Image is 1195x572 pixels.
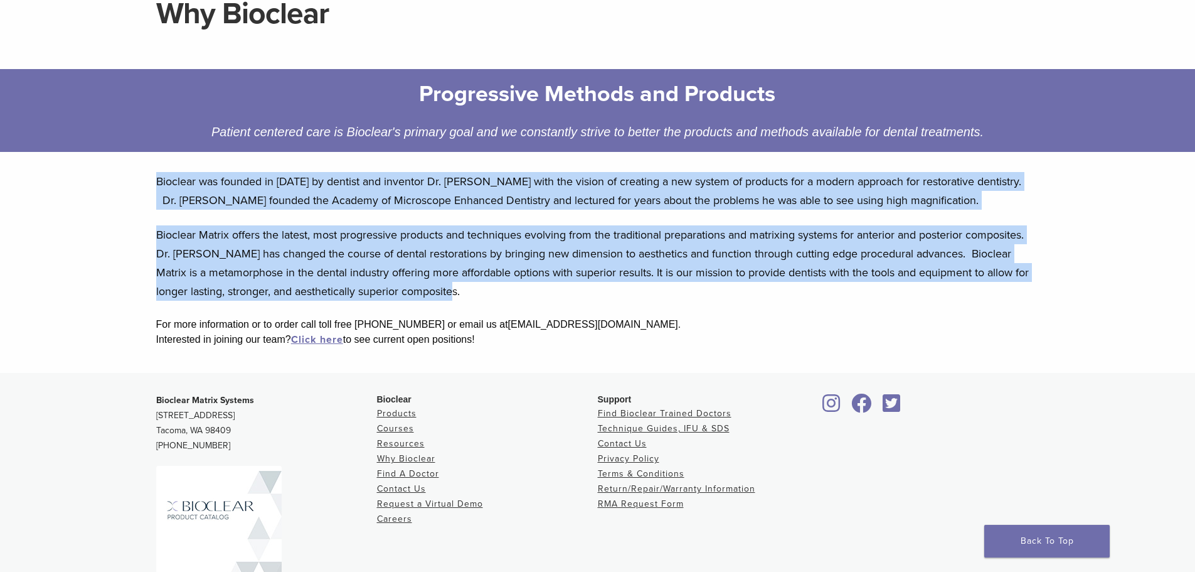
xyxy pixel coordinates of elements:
[819,401,845,414] a: Bioclear
[291,333,343,346] a: Click here
[598,438,647,449] a: Contact Us
[377,394,412,404] span: Bioclear
[209,79,987,109] h2: Progressive Methods and Products
[377,468,439,479] a: Find A Doctor
[377,483,426,494] a: Contact Us
[156,395,254,406] strong: Bioclear Matrix Systems
[879,401,905,414] a: Bioclear
[598,453,659,464] a: Privacy Policy
[156,225,1039,301] p: Bioclear Matrix offers the latest, most progressive products and techniques evolving from the tra...
[598,483,755,494] a: Return/Repair/Warranty Information
[377,514,412,524] a: Careers
[377,453,435,464] a: Why Bioclear
[847,401,876,414] a: Bioclear
[377,423,414,434] a: Courses
[377,438,425,449] a: Resources
[377,408,417,419] a: Products
[598,394,632,404] span: Support
[598,408,731,419] a: Find Bioclear Trained Doctors
[199,122,996,142] div: Patient centered care is Bioclear's primary goal and we constantly strive to better the products ...
[156,393,377,453] p: [STREET_ADDRESS] Tacoma, WA 98409 [PHONE_NUMBER]
[156,332,1039,347] div: Interested in joining our team? to see current open positions!
[598,499,684,509] a: RMA Request Form
[156,172,1039,210] p: Bioclear was founded in [DATE] by dentist and inventor Dr. [PERSON_NAME] with the vision of creat...
[598,468,684,479] a: Terms & Conditions
[598,423,730,434] a: Technique Guides, IFU & SDS
[377,499,483,509] a: Request a Virtual Demo
[156,317,1039,332] div: For more information or to order call toll free [PHONE_NUMBER] or email us at [EMAIL_ADDRESS][DOM...
[984,525,1110,558] a: Back To Top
